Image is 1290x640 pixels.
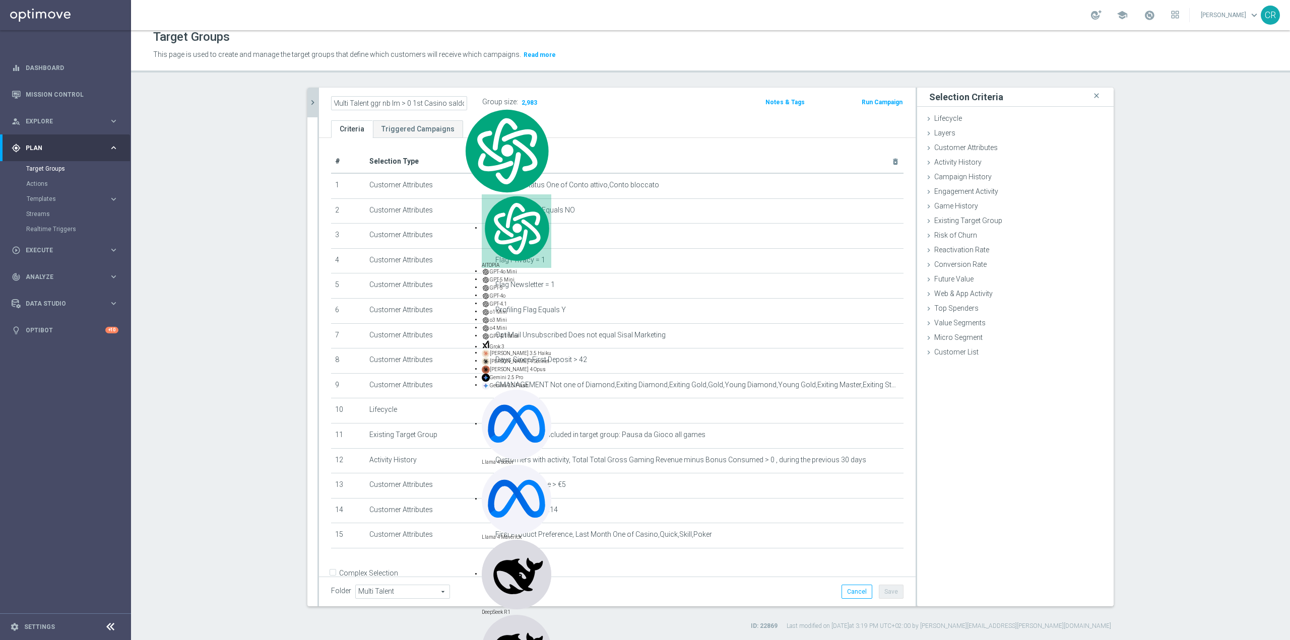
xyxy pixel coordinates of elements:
[482,390,551,459] img: llama-33-70b.svg
[365,150,491,173] th: Selection Type
[331,498,365,523] td: 14
[109,143,118,153] i: keyboard_arrow_right
[365,523,491,548] td: Customer Attributes
[12,144,21,153] i: gps_fixed
[482,349,551,358] div: [PERSON_NAME] 3.5 Haiku
[105,327,118,333] div: +10
[11,246,119,254] button: play_circle_outline Execute keyboard_arrow_right
[934,304,979,312] span: Top Spenders
[482,292,551,300] div: GPT-4o
[787,622,1111,630] label: Last modified on [DATE] at 3:19 PM UTC+02:00 by [PERSON_NAME][EMAIL_ADDRESS][PERSON_NAME][DOMAIN_...
[482,316,490,324] img: gpt-black.svg
[331,120,373,138] a: Criteria
[1200,8,1261,23] a: [PERSON_NAME]keyboard_arrow_down
[153,30,230,44] h1: Target Groups
[365,473,491,499] td: Customer Attributes
[12,246,21,255] i: play_circle_outline
[482,349,490,358] img: claude-35-haiku.svg
[26,81,118,108] a: Mission Control
[11,144,119,152] button: gps_fixed Plan keyboard_arrow_right
[764,97,806,108] button: Notes & Tags
[891,158,899,166] i: delete_forever
[11,117,119,125] button: person_search Explore keyboard_arrow_right
[934,319,986,327] span: Value Segments
[482,324,490,332] img: gpt-black.svg
[373,120,463,138] a: Triggered Campaigns
[482,316,551,324] div: o3 Mini
[331,198,365,224] td: 2
[482,382,490,390] img: gemini-20-flash.svg
[934,246,989,254] span: Reactivation Rate
[12,317,118,343] div: Optibot
[365,448,491,473] td: Activity History
[365,498,491,523] td: Customer Attributes
[1117,10,1128,21] span: school
[10,622,19,631] i: settings
[331,150,365,173] th: #
[331,298,365,323] td: 6
[934,187,998,195] span: Engagement Activity
[365,298,491,323] td: Customer Attributes
[109,194,118,204] i: keyboard_arrow_right
[934,275,974,283] span: Future Value
[934,333,983,341] span: Micro Segment
[12,81,118,108] div: Mission Control
[482,540,551,615] div: DeepSeek R1
[1249,10,1260,21] span: keyboard_arrow_down
[331,173,365,198] td: 1
[27,196,99,202] span: Templates
[331,323,365,348] td: 7
[495,456,866,464] span: Customers with activity, Total Total Gross Gaming Revenue minus Bonus Consumed > 0 , during the p...
[308,98,317,107] i: chevron_right
[12,63,21,73] i: equalizer
[12,117,21,126] i: person_search
[934,348,979,356] span: Customer List
[11,273,119,281] div: track_changes Analyze keyboard_arrow_right
[11,300,119,308] button: Data Studio keyboard_arrow_right
[11,326,119,334] div: lightbulb Optibot +10
[11,64,119,72] button: equalizer Dashboard
[879,585,904,599] button: Save
[365,224,491,249] td: Customer Attributes
[11,91,119,99] div: Mission Control
[495,331,666,339] span: OptiMail Unsubscribed Does not equal Sisal Marketing
[482,268,490,276] img: gpt-black.svg
[495,381,899,389] span: CMANAGEMENT Not one of Diamond,Exiting Diamond,Exiting Gold,Gold,Young Diamond,Young Gold,Exiting...
[482,324,551,332] div: o4 Mini
[26,274,109,280] span: Analyze
[331,224,365,249] td: 3
[482,300,551,308] div: GPT-4.1
[26,118,109,124] span: Explore
[462,107,551,194] img: logo.svg
[109,116,118,126] i: keyboard_arrow_right
[482,366,551,374] div: [PERSON_NAME] 4 Opus
[365,173,491,198] td: Customer Attributes
[365,248,491,273] td: Customer Attributes
[12,54,118,81] div: Dashboard
[521,99,538,108] span: 2,983
[365,348,491,374] td: Customer Attributes
[26,206,130,222] div: Streams
[482,308,551,316] div: o1 Mini
[523,49,557,60] button: Read more
[517,98,518,106] label: :
[27,196,109,202] div: Templates
[331,373,365,398] td: 9
[26,161,130,176] div: Target Groups
[482,268,551,276] div: GPT-4o Mini
[934,114,962,122] span: Lifecycle
[934,231,977,239] span: Risk of Churn
[861,97,904,108] button: Run Campaign
[331,96,467,110] input: Enter a name for this target group
[482,382,551,390] div: Gemini 2.5 Flash
[26,210,105,218] a: Streams
[26,301,109,307] span: Data Studio
[482,465,551,540] div: Llama 4 Maverick
[331,523,365,548] td: 15
[24,624,55,630] a: Settings
[495,431,705,439] span: Customers not included in target group: Pausa da Gioco all games
[153,50,521,58] span: This page is used to create and manage the target groups that define which customers will receive...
